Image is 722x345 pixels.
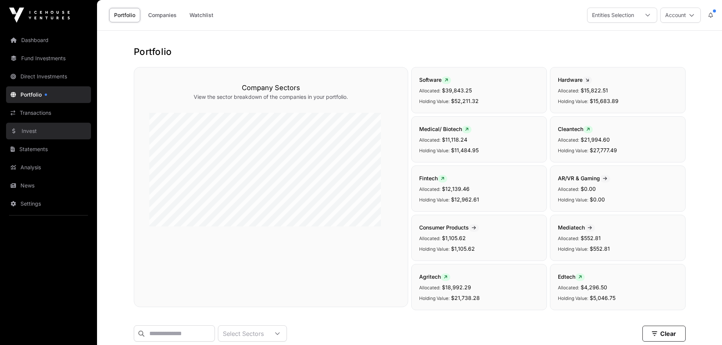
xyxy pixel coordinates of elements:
span: $1,105.62 [442,235,466,241]
a: Portfolio [109,8,140,22]
span: Holding Value: [419,98,449,104]
span: Holding Value: [419,197,449,203]
div: Select Sectors [218,326,268,341]
span: Software [419,76,451,83]
a: Watchlist [185,8,218,22]
span: $39,843.25 [442,87,472,94]
a: Portfolio [6,86,91,103]
span: $4,296.50 [581,284,607,290]
span: $552.81 [581,235,601,241]
span: Allocated: [419,137,440,143]
span: Allocated: [419,186,440,192]
span: Mediatech [558,224,595,231]
span: $5,046.75 [590,295,616,301]
span: Allocated: [558,137,579,143]
span: Allocated: [419,236,440,241]
span: Consumer Products [419,224,479,231]
span: $27,777.49 [590,147,617,153]
span: $12,962.61 [451,196,479,203]
span: Allocated: [419,285,440,290]
span: $21,994.60 [581,136,610,143]
p: View the sector breakdown of the companies in your portfolio. [149,93,393,101]
span: Cleantech [558,126,593,132]
span: Holding Value: [419,295,449,301]
a: Invest [6,123,91,139]
span: Fintech [419,175,447,181]
a: Settings [6,195,91,212]
span: Allocated: [558,186,579,192]
span: $552.81 [590,245,610,252]
h1: Portfolio [134,46,686,58]
span: Holding Value: [558,98,588,104]
button: Account [660,8,701,23]
img: Icehouse Ventures Logo [9,8,70,23]
a: Analysis [6,159,91,176]
a: Transactions [6,105,91,121]
span: $0.00 [581,186,596,192]
a: Statements [6,141,91,158]
span: Allocated: [558,88,579,94]
span: $11,118.24 [442,136,467,143]
span: Medical/ Biotech [419,126,471,132]
a: Companies [143,8,182,22]
span: Agritech [419,273,450,280]
div: Entities Selection [587,8,639,22]
h3: Company Sectors [149,83,393,93]
span: Allocated: [419,88,440,94]
span: Holding Value: [558,197,588,203]
iframe: Chat Widget [684,309,722,345]
span: $12,139.46 [442,186,470,192]
a: Dashboard [6,32,91,48]
span: $0.00 [590,196,605,203]
span: Holding Value: [558,246,588,252]
span: Allocated: [558,285,579,290]
a: Direct Investments [6,68,91,85]
span: $15,683.89 [590,98,619,104]
button: Clear [642,326,686,342]
a: Fund Investments [6,50,91,67]
span: Edtech [558,273,585,280]
span: Holding Value: [419,246,449,252]
span: AR/VR & Gaming [558,175,610,181]
span: Holding Value: [558,295,588,301]
span: $18,992.29 [442,284,471,290]
span: Holding Value: [558,148,588,153]
span: $52,211.32 [451,98,479,104]
span: Holding Value: [419,148,449,153]
a: News [6,177,91,194]
span: Allocated: [558,236,579,241]
span: $1,105.62 [451,245,475,252]
span: $11,484.95 [451,147,479,153]
span: $15,822.51 [581,87,608,94]
span: Hardware [558,76,592,83]
span: $21,738.28 [451,295,480,301]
